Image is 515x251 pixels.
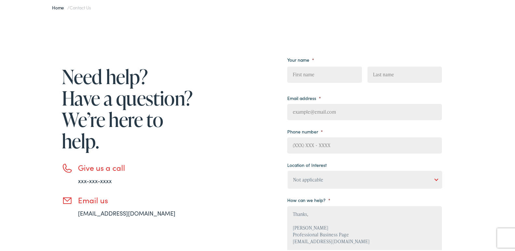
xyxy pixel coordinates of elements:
input: (XXX) XXX - XXXX [287,136,442,152]
label: Phone number [287,127,323,133]
input: First name [287,65,362,82]
span: / [52,3,91,9]
label: Email address [287,94,321,100]
a: Home [52,3,67,9]
input: Last name [367,65,442,82]
span: Contact Us [70,3,91,9]
label: How can we help? [287,196,330,202]
h3: Give us a call [78,162,195,171]
label: Location of Interest [287,161,327,167]
h3: Email us [78,194,195,204]
input: example@email.com [287,103,442,119]
label: Your name [287,56,314,61]
a: [EMAIL_ADDRESS][DOMAIN_NAME] [78,208,175,216]
h1: Need help? Have a question? We’re here to help. [62,65,195,150]
a: xxx-xxx-xxxx [78,175,112,183]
